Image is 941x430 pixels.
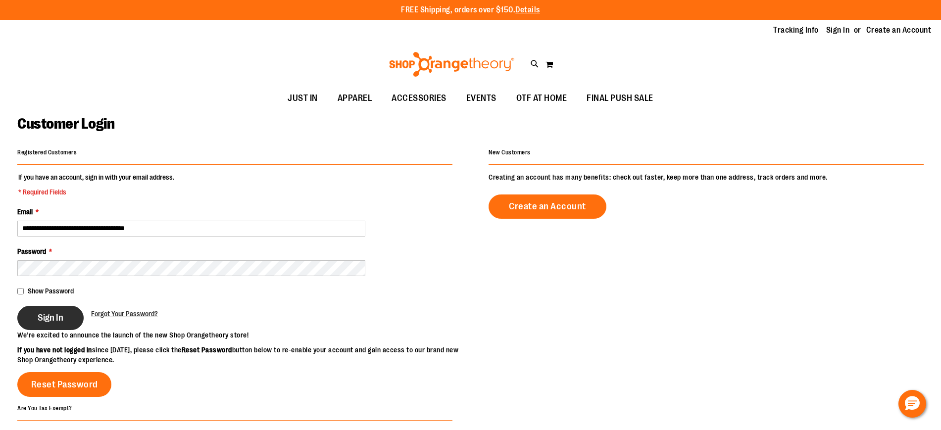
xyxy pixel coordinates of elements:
[515,5,540,14] a: Details
[17,172,175,197] legend: If you have an account, sign in with your email address.
[489,149,531,156] strong: New Customers
[509,201,586,212] span: Create an Account
[338,87,372,109] span: APPAREL
[466,87,496,109] span: EVENTS
[506,87,577,110] a: OTF AT HOME
[18,187,174,197] span: * Required Fields
[773,25,819,36] a: Tracking Info
[826,25,850,36] a: Sign In
[288,87,318,109] span: JUST IN
[17,346,92,354] strong: If you have not logged in
[31,379,98,390] span: Reset Password
[28,287,74,295] span: Show Password
[278,87,328,110] a: JUST IN
[898,390,926,418] button: Hello, have a question? Let’s chat.
[489,194,606,219] a: Create an Account
[392,87,446,109] span: ACCESSORIES
[382,87,456,110] a: ACCESSORIES
[91,310,158,318] span: Forgot Your Password?
[388,52,516,77] img: Shop Orangetheory
[17,306,84,330] button: Sign In
[182,346,232,354] strong: Reset Password
[38,312,63,323] span: Sign In
[17,115,114,132] span: Customer Login
[587,87,653,109] span: FINAL PUSH SALE
[328,87,382,110] a: APPAREL
[17,247,46,255] span: Password
[456,87,506,110] a: EVENTS
[401,4,540,16] p: FREE Shipping, orders over $150.
[17,404,72,411] strong: Are You Tax Exempt?
[17,330,471,340] p: We’re excited to announce the launch of the new Shop Orangetheory store!
[17,345,471,365] p: since [DATE], please click the button below to re-enable your account and gain access to our bran...
[516,87,567,109] span: OTF AT HOME
[17,149,77,156] strong: Registered Customers
[17,372,111,397] a: Reset Password
[866,25,932,36] a: Create an Account
[489,172,924,182] p: Creating an account has many benefits: check out faster, keep more than one address, track orders...
[17,208,33,216] span: Email
[91,309,158,319] a: Forgot Your Password?
[577,87,663,110] a: FINAL PUSH SALE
